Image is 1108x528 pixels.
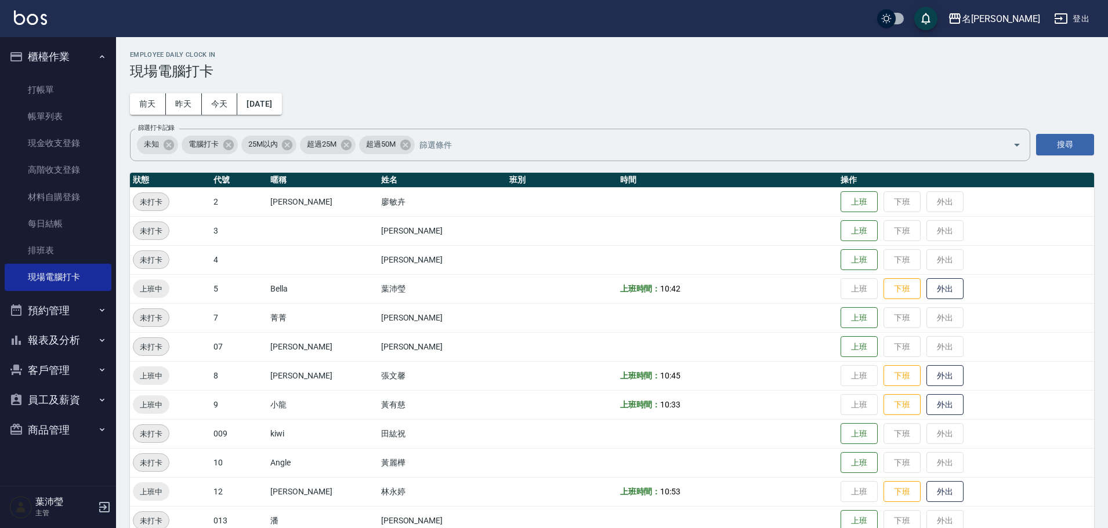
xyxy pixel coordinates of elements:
[211,245,268,274] td: 4
[359,139,403,150] span: 超過50M
[211,303,268,332] td: 7
[14,10,47,25] img: Logo
[137,139,166,150] span: 未知
[133,196,169,208] span: 未打卡
[841,336,878,358] button: 上班
[359,136,415,154] div: 超過50M
[1008,136,1026,154] button: Open
[211,173,268,188] th: 代號
[267,448,378,477] td: Angle
[211,361,268,390] td: 8
[620,487,661,496] b: 上班時間：
[300,139,343,150] span: 超過25M
[35,496,95,508] h5: 葉沛瑩
[211,390,268,419] td: 9
[138,123,175,132] label: 篩選打卡記錄
[133,486,169,498] span: 上班中
[133,428,169,440] span: 未打卡
[378,390,507,419] td: 黃有慈
[926,365,964,387] button: 外出
[5,296,111,326] button: 預約管理
[267,361,378,390] td: [PERSON_NAME]
[883,278,921,300] button: 下班
[130,93,166,115] button: 前天
[5,156,111,183] a: 高階收支登錄
[182,139,226,150] span: 電腦打卡
[506,173,617,188] th: 班別
[926,481,964,502] button: 外出
[914,7,937,30] button: save
[5,237,111,264] a: 排班表
[926,278,964,300] button: 外出
[617,173,838,188] th: 時間
[5,130,111,156] a: 現金收支登錄
[883,365,921,387] button: 下班
[267,274,378,303] td: Bella
[133,515,169,527] span: 未打卡
[1036,134,1094,155] button: 搜尋
[660,400,680,409] span: 10:33
[211,274,268,303] td: 5
[211,419,268,448] td: 009
[133,254,169,266] span: 未打卡
[5,385,111,415] button: 員工及薪資
[211,216,268,245] td: 3
[133,225,169,237] span: 未打卡
[841,249,878,271] button: 上班
[5,264,111,290] a: 現場電腦打卡
[133,283,169,295] span: 上班中
[660,371,680,380] span: 10:45
[267,187,378,216] td: [PERSON_NAME]
[5,77,111,103] a: 打帳單
[378,477,507,506] td: 林永婷
[241,136,297,154] div: 25M以內
[883,394,921,416] button: 下班
[620,371,661,380] b: 上班時間：
[133,312,169,324] span: 未打卡
[841,191,878,213] button: 上班
[133,457,169,469] span: 未打卡
[417,134,993,155] input: 篩選條件
[841,452,878,474] button: 上班
[267,173,378,188] th: 暱稱
[237,93,281,115] button: [DATE]
[378,303,507,332] td: [PERSON_NAME]
[962,12,1040,26] div: 名[PERSON_NAME]
[926,394,964,416] button: 外出
[133,341,169,353] span: 未打卡
[378,448,507,477] td: 黃麗樺
[9,496,32,519] img: Person
[267,332,378,361] td: [PERSON_NAME]
[378,245,507,274] td: [PERSON_NAME]
[211,448,268,477] td: 10
[660,284,680,293] span: 10:42
[620,400,661,409] b: 上班時間：
[378,274,507,303] td: 葉沛瑩
[5,210,111,237] a: 每日結帳
[35,508,95,518] p: 主管
[211,477,268,506] td: 12
[300,136,356,154] div: 超過25M
[5,103,111,130] a: 帳單列表
[378,419,507,448] td: 田紘祝
[620,284,661,293] b: 上班時間：
[378,216,507,245] td: [PERSON_NAME]
[130,173,211,188] th: 狀態
[660,487,680,496] span: 10:53
[166,93,202,115] button: 昨天
[943,7,1045,31] button: 名[PERSON_NAME]
[5,42,111,72] button: 櫃檯作業
[5,325,111,355] button: 報表及分析
[838,173,1094,188] th: 操作
[130,63,1094,79] h3: 現場電腦打卡
[137,136,178,154] div: 未知
[130,51,1094,59] h2: Employee Daily Clock In
[841,307,878,329] button: 上班
[182,136,238,154] div: 電腦打卡
[267,390,378,419] td: 小龍
[378,187,507,216] td: 廖敏卉
[267,303,378,332] td: 菁菁
[883,481,921,502] button: 下班
[5,415,111,445] button: 商品管理
[5,355,111,385] button: 客戶管理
